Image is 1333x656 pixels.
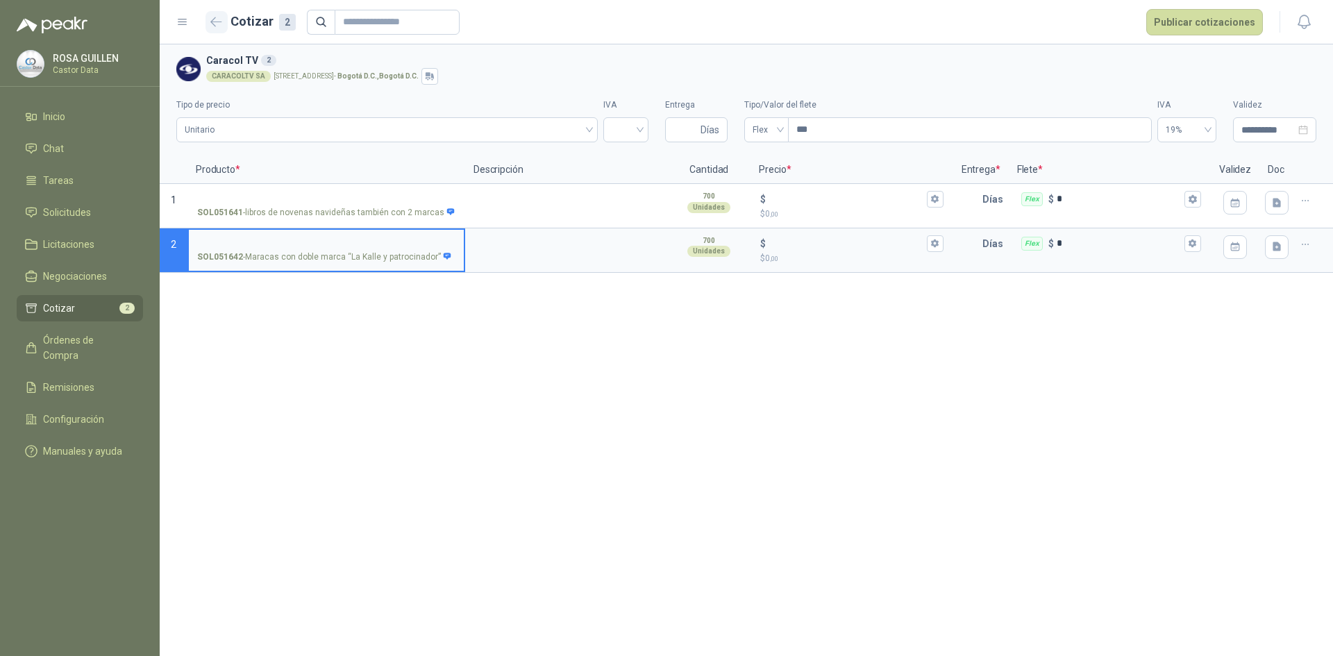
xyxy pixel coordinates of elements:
[982,185,1009,213] p: Días
[187,156,465,184] p: Producto
[1048,192,1054,207] p: $
[760,208,943,221] p: $
[274,73,419,80] p: [STREET_ADDRESS] -
[171,194,176,205] span: 1
[185,119,589,140] span: Unitario
[261,55,276,66] div: 2
[701,118,719,142] span: Días
[17,135,143,162] a: Chat
[17,231,143,258] a: Licitaciones
[1021,192,1043,206] div: Flex
[953,156,1009,184] p: Entrega
[17,17,87,33] img: Logo peakr
[1048,236,1054,251] p: $
[760,236,766,251] p: $
[17,199,143,226] a: Solicitudes
[982,230,1009,258] p: Días
[43,173,74,188] span: Tareas
[43,109,65,124] span: Inicio
[43,141,64,156] span: Chat
[43,444,122,459] span: Manuales y ayuda
[119,303,135,314] span: 2
[1259,156,1294,184] p: Doc
[53,53,140,63] p: ROSA GUILLEN
[1233,99,1316,112] label: Validez
[197,194,455,205] input: SOL051641-libros de novenas navideñas también con 2 marcas
[206,53,1311,68] h3: Caracol TV
[765,209,778,219] span: 0
[197,206,455,219] p: - libros de novenas navideñas también con 2 marcas
[687,246,730,257] div: Unidades
[206,71,271,82] div: CARACOLTV SA
[197,239,455,249] input: SOL051642-Maracas con doble marca “La Kalle y patrocinador”
[1146,9,1263,35] button: Publicar cotizaciones
[744,99,1152,112] label: Tipo/Valor del flete
[43,380,94,395] span: Remisiones
[1021,237,1043,251] div: Flex
[53,66,140,74] p: Castor Data
[687,202,730,213] div: Unidades
[769,238,923,249] input: $$0,00
[43,333,130,363] span: Órdenes de Compra
[17,438,143,464] a: Manuales y ayuda
[927,235,944,252] button: $$0,00
[769,194,923,204] input: $$0,00
[171,239,176,250] span: 2
[279,14,296,31] div: 2
[176,99,598,112] label: Tipo de precio
[603,99,648,112] label: IVA
[1211,156,1259,184] p: Validez
[1184,191,1201,208] button: Flex $
[17,103,143,130] a: Inicio
[176,57,201,81] img: Company Logo
[753,119,780,140] span: Flex
[1057,194,1182,204] input: Flex $
[17,263,143,289] a: Negociaciones
[1184,235,1201,252] button: Flex $
[43,205,91,220] span: Solicitudes
[17,51,44,77] img: Company Logo
[197,251,452,264] p: - Maracas con doble marca “La Kalle y patrocinador”
[667,156,751,184] p: Cantidad
[17,327,143,369] a: Órdenes de Compra
[760,192,766,207] p: $
[17,406,143,432] a: Configuración
[43,412,104,427] span: Configuración
[1157,99,1216,112] label: IVA
[197,206,243,219] strong: SOL051641
[751,156,953,184] p: Precio
[770,210,778,218] span: ,00
[43,269,107,284] span: Negociaciones
[465,156,667,184] p: Descripción
[665,99,728,112] label: Entrega
[927,191,944,208] button: $$0,00
[43,301,75,316] span: Cotizar
[1166,119,1208,140] span: 19%
[230,12,296,31] h2: Cotizar
[703,191,715,202] p: 700
[17,167,143,194] a: Tareas
[765,253,778,263] span: 0
[1057,238,1182,249] input: Flex $
[770,255,778,262] span: ,00
[1009,156,1211,184] p: Flete
[43,237,94,252] span: Licitaciones
[760,252,943,265] p: $
[337,72,419,80] strong: Bogotá D.C. , Bogotá D.C.
[197,251,243,264] strong: SOL051642
[17,374,143,401] a: Remisiones
[703,235,715,246] p: 700
[17,295,143,321] a: Cotizar2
